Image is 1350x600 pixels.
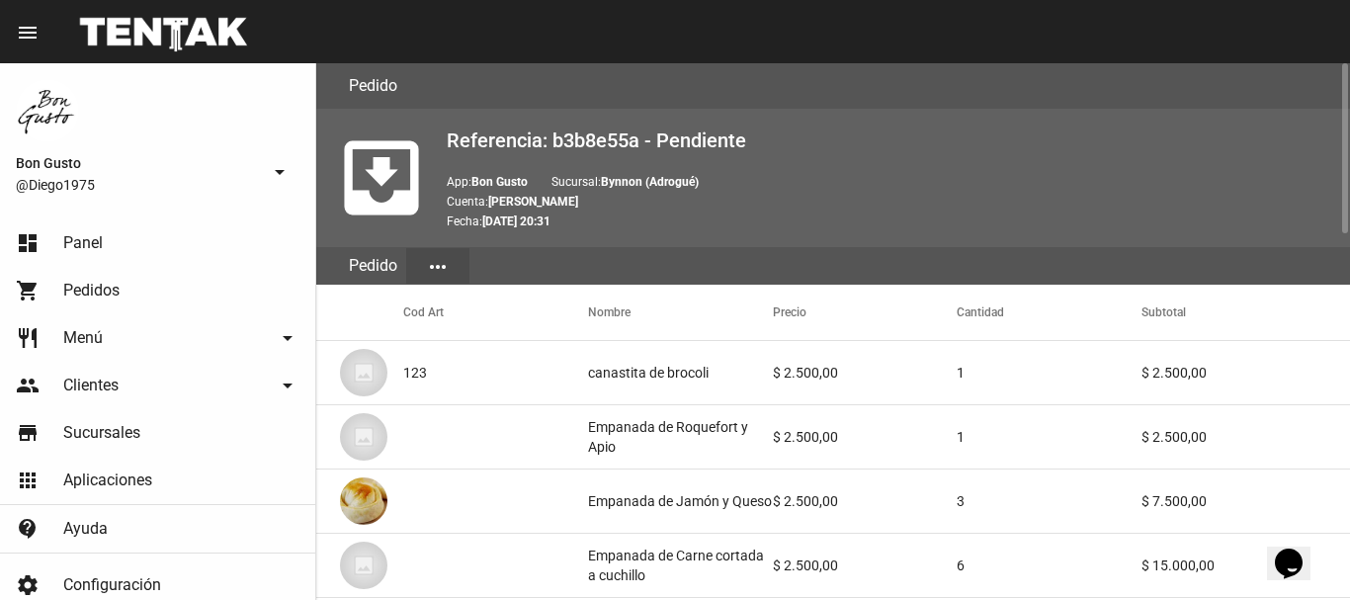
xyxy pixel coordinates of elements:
[16,326,40,350] mat-icon: restaurant
[588,491,772,511] div: Empanada de Jamón y Queso
[773,405,958,469] mat-cell: $ 2.500,00
[488,195,578,209] b: [PERSON_NAME]
[63,376,119,395] span: Clientes
[601,175,699,189] b: Bynnon (Adrogué)
[588,546,773,585] div: Empanada de Carne cortada a cuchillo
[957,534,1141,597] mat-cell: 6
[340,349,387,396] img: 07c47add-75b0-4ce5-9aba-194f44787723.jpg
[340,413,387,461] img: 07c47add-75b0-4ce5-9aba-194f44787723.jpg
[773,285,958,340] mat-header-cell: Precio
[447,172,1334,192] p: App: Sucursal:
[63,471,152,490] span: Aplicaciones
[957,341,1141,404] mat-cell: 1
[16,175,260,195] span: @Diego1975
[349,72,397,100] h3: Pedido
[773,470,958,533] mat-cell: $ 2.500,00
[588,417,773,457] div: Empanada de Roquefort y Apio
[773,341,958,404] mat-cell: $ 2.500,00
[426,255,450,279] mat-icon: more_horiz
[63,328,103,348] span: Menú
[268,160,292,184] mat-icon: arrow_drop_down
[447,125,1334,156] h2: Referencia: b3b8e55a - Pendiente
[1141,405,1350,469] mat-cell: $ 2.500,00
[588,363,709,383] div: canastita de brocoli
[16,21,40,44] mat-icon: menu
[16,573,40,597] mat-icon: settings
[63,423,140,443] span: Sucursales
[332,129,431,227] mat-icon: move_to_inbox
[16,469,40,492] mat-icon: apps
[16,231,40,255] mat-icon: dashboard
[340,247,406,285] div: Pedido
[16,421,40,445] mat-icon: store
[63,281,120,300] span: Pedidos
[63,575,161,595] span: Configuración
[588,285,773,340] mat-header-cell: Nombre
[1141,470,1350,533] mat-cell: $ 7.500,00
[403,341,588,404] mat-cell: 123
[16,79,79,142] img: 8570adf9-ca52-4367-b116-ae09c64cf26e.jpg
[957,405,1141,469] mat-cell: 1
[276,374,299,397] mat-icon: arrow_drop_down
[16,279,40,302] mat-icon: shopping_cart
[957,285,1141,340] mat-header-cell: Cantidad
[471,175,528,189] b: Bon Gusto
[482,214,550,228] b: [DATE] 20:31
[403,285,588,340] mat-header-cell: Cod Art
[340,477,387,525] img: 5b7eafec-7107-4ae9-ad5c-64f5fde03882.jpg
[16,151,260,175] span: Bon Gusto
[1141,341,1350,404] mat-cell: $ 2.500,00
[276,326,299,350] mat-icon: arrow_drop_down
[340,542,387,589] img: 07c47add-75b0-4ce5-9aba-194f44787723.jpg
[63,233,103,253] span: Panel
[1141,285,1350,340] mat-header-cell: Subtotal
[63,519,108,539] span: Ayuda
[406,248,469,284] button: Elegir sección
[1267,521,1330,580] iframe: chat widget
[957,470,1141,533] mat-cell: 3
[1141,534,1350,597] mat-cell: $ 15.000,00
[447,192,1334,212] p: Cuenta:
[16,517,40,541] mat-icon: contact_support
[16,374,40,397] mat-icon: people
[773,534,958,597] mat-cell: $ 2.500,00
[447,212,1334,231] p: Fecha:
